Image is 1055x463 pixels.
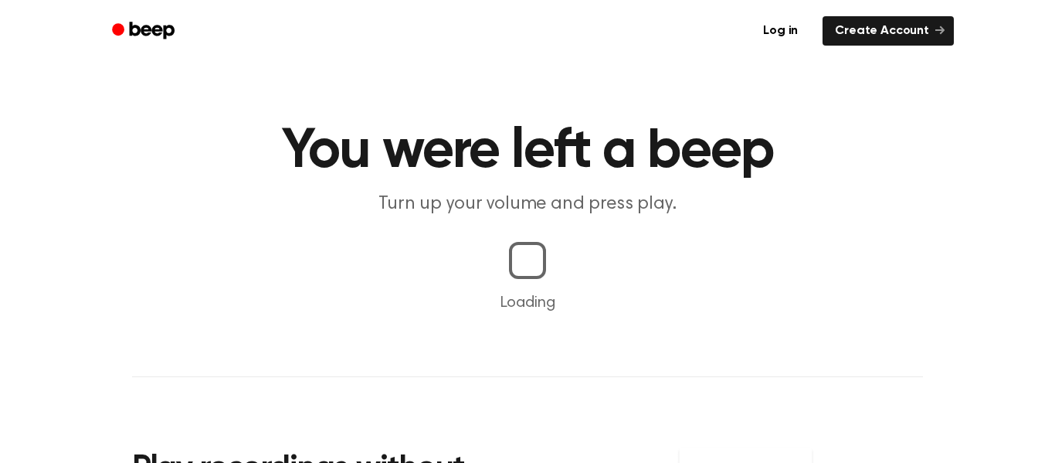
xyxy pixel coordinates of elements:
[101,16,188,46] a: Beep
[748,13,813,49] a: Log in
[19,291,1036,315] p: Loading
[132,124,923,179] h1: You were left a beep
[231,192,824,217] p: Turn up your volume and press play.
[823,16,954,46] a: Create Account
